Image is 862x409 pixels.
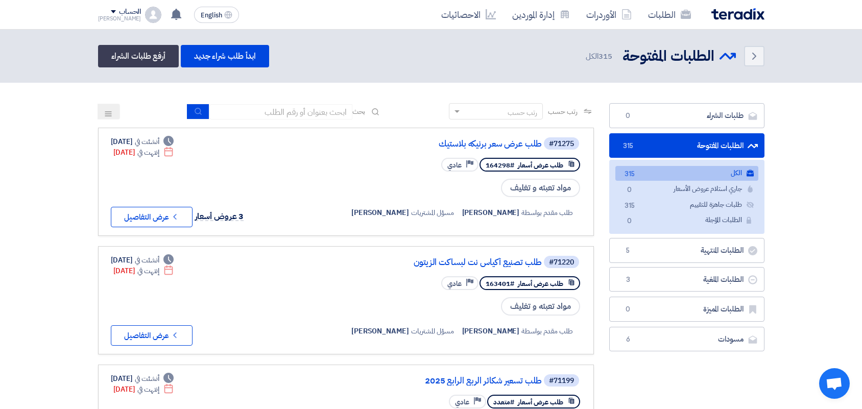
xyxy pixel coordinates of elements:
span: [PERSON_NAME] [462,326,520,336]
a: جاري استلام عروض الأسعار [615,182,758,197]
span: مواد تعبئه و تغليف [501,179,580,197]
span: أنشئت في [135,255,159,266]
div: #71275 [549,140,574,148]
a: مسودات6 [609,327,764,352]
a: طلب تصنيع أكياس نت لبساكت الزيتون [338,258,542,267]
a: الكل [615,166,758,181]
div: [DATE] [111,136,174,147]
span: #متعدد [493,397,514,407]
a: أرفع طلبات الشراء [98,45,179,67]
span: 0 [622,111,634,121]
a: الطلبات الملغية3 [609,267,764,292]
div: [DATE] [113,147,174,158]
button: عرض التفاصيل [111,325,193,346]
a: الطلبات المميزة0 [609,297,764,322]
span: طلب عرض أسعار [518,279,563,288]
span: 315 [598,51,612,62]
div: Open chat [819,368,850,399]
a: طلب عرض سعر برنيكه بلاستيك [338,139,542,149]
div: [DATE] [111,255,174,266]
span: 0 [624,216,636,227]
span: مسؤل المشتريات [411,207,454,218]
span: طلب مقدم بواسطة [521,326,573,336]
span: إنتهت في [137,266,159,276]
span: بحث [352,106,366,117]
img: profile_test.png [145,7,161,23]
div: #71199 [549,377,574,384]
span: #163401 [486,279,514,288]
span: إنتهت في [137,384,159,395]
a: الطلبات [640,3,699,27]
span: إنتهت في [137,147,159,158]
span: 3 عروض أسعار [195,210,244,223]
a: طلبات الشراء0 [609,103,764,128]
span: رتب حسب [548,106,577,117]
span: 315 [624,169,636,180]
span: English [201,12,222,19]
span: عادي [447,160,462,170]
span: #164298 [486,160,514,170]
a: الطلبات المفتوحة315 [609,133,764,158]
div: [PERSON_NAME] [98,16,141,21]
span: [PERSON_NAME] [351,207,409,218]
span: 0 [624,185,636,196]
div: [DATE] [111,373,174,384]
div: [DATE] [113,266,174,276]
span: 315 [624,201,636,211]
span: أنشئت في [135,136,159,147]
input: ابحث بعنوان أو رقم الطلب [209,104,352,119]
a: الأوردرات [578,3,640,27]
span: عادي [455,397,469,407]
a: طلبات جاهزة للتقييم [615,198,758,212]
a: إدارة الموردين [504,3,578,27]
button: English [194,7,239,23]
span: [PERSON_NAME] [351,326,409,336]
a: الطلبات المنتهية5 [609,238,764,263]
button: عرض التفاصيل [111,207,193,227]
img: Teradix logo [711,8,764,20]
span: [PERSON_NAME] [462,207,520,218]
div: #71220 [549,259,574,266]
span: الكل [586,51,614,62]
span: عادي [447,279,462,288]
span: طلب عرض أسعار [518,160,563,170]
a: الاحصائيات [433,3,504,27]
span: 0 [622,304,634,315]
span: طلب مقدم بواسطة [521,207,573,218]
span: أنشئت في [135,373,159,384]
a: الطلبات المؤجلة [615,213,758,228]
div: الحساب [119,8,141,16]
span: مواد تعبئه و تغليف [501,297,580,316]
span: 3 [622,275,634,285]
a: ابدأ طلب شراء جديد [181,45,269,67]
span: مسؤل المشتريات [411,326,454,336]
span: 5 [622,246,634,256]
h2: الطلبات المفتوحة [622,46,714,66]
a: طلب تسعير شكائر الربع الرابع 2025 [338,376,542,386]
div: رتب حسب [508,107,537,118]
span: 6 [622,334,634,345]
span: 315 [622,141,634,151]
div: [DATE] [113,384,174,395]
span: طلب عرض أسعار [518,397,563,407]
